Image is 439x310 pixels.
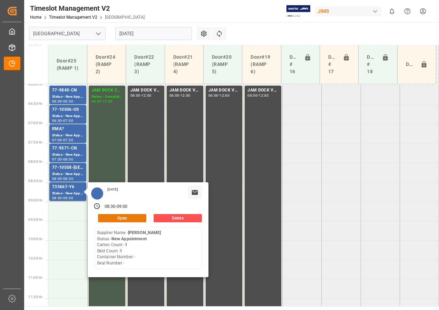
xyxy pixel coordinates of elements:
div: 09:00 [117,204,128,210]
div: 06:00 [130,94,140,97]
div: - [115,204,116,210]
div: 12:00 [181,94,191,97]
div: 77-9571-CN [52,145,84,152]
span: 11:30 Hr [28,295,42,299]
a: Home [30,15,41,20]
div: Door#24 (RAMP 2) [93,51,120,78]
div: Doors # 18 [364,51,379,78]
div: - [218,94,219,97]
span: 08:30 Hr [28,179,42,183]
span: 11:00 Hr [28,276,42,280]
div: 06:00 [91,100,101,103]
div: 77-10506-US [52,106,84,113]
div: 06:30 [52,119,62,122]
span: 06:30 Hr [28,102,42,106]
div: 08:30 [52,196,62,200]
div: 08:30 [105,204,116,210]
div: Timeslot Management V2 [30,3,145,13]
div: - [62,138,63,142]
div: Status - New Appointment [52,113,84,119]
span: 09:00 Hr [28,198,42,202]
div: - [62,100,63,103]
div: 06:00 [52,100,62,103]
span: 10:30 Hr [28,256,42,260]
div: 06:00 [169,94,179,97]
button: open menu [93,28,103,39]
div: Status - New Appointment [52,191,84,196]
div: 09:00 [63,196,73,200]
div: - [62,119,63,122]
span: 07:30 Hr [28,141,42,144]
div: Door#20 (RAMP 5) [209,51,236,78]
div: - [62,196,63,200]
button: show 0 new notifications [384,3,400,19]
div: 07:00 [63,119,73,122]
div: 07:30 [52,158,62,161]
div: Status - New Appointment [52,152,84,158]
span: 09:30 Hr [28,218,42,222]
div: Status - New Appointment [52,133,84,138]
div: Door#23 [403,58,418,71]
div: Door#25 (RAMP 1) [54,55,81,75]
div: JAM DOCK VOLUME CONTROL [130,87,162,94]
div: JAM DOCK CONTROL [91,87,123,94]
div: JAM DOCK VOLUME CONTROL [169,87,201,94]
div: - [101,100,102,103]
div: - [257,94,258,97]
div: JAM DOCK VOLUME CONTROL [247,87,279,94]
div: Doors # 16 [287,51,301,78]
img: Exertis%20JAM%20-%20Email%20Logo.jpg_1722504956.jpg [286,5,310,17]
div: Doors # 17 [325,51,340,78]
div: 07:30 [63,138,73,142]
div: 07:00 [52,138,62,142]
button: Help Center [400,3,415,19]
div: 12:00 [142,94,152,97]
div: - [62,177,63,180]
div: RMA? [52,126,84,133]
div: 08:00 [63,158,73,161]
button: JIMS [315,4,384,18]
div: - [62,158,63,161]
div: Door#22 (RAMP 3) [131,51,159,78]
div: - [179,94,181,97]
div: JIMS [315,6,381,16]
div: [DATE] [105,187,121,192]
input: DD-MM-YYYY [115,27,192,40]
div: 06:00 [247,94,257,97]
div: 12:00 [258,94,269,97]
div: Door#19 (RAMP 6) [248,51,275,78]
div: 77-9845-CN [52,87,84,94]
div: 06:30 [63,100,73,103]
input: Type to search/select [29,27,106,40]
div: JAM DOCK VOLUME CONTROL [208,87,240,94]
a: Timeslot Management V2 [49,15,97,20]
span: 07:00 Hr [28,121,42,125]
div: - [140,94,142,97]
div: 06:00 [208,94,218,97]
div: 12:00 [103,100,113,103]
div: Supplier Name - Status - Carton Count - Skid Count - Container Number - Seal Number - [97,230,161,266]
div: Status - Completed [91,94,123,100]
div: 08:30 [63,177,73,180]
b: [PERSON_NAME] [128,230,161,235]
b: New Appointment [111,236,147,241]
span: 08:00 Hr [28,160,42,164]
button: Delete [154,214,202,222]
div: 12:00 [219,94,230,97]
div: Status - New Appointment [52,171,84,177]
span: 10:00 Hr [28,237,42,241]
button: Open [98,214,146,222]
div: 77-10558-[GEOGRAPHIC_DATA] [52,164,84,171]
div: Status - New Appointment [52,94,84,100]
div: Door#21 (RAMP 4) [170,51,198,78]
b: 1 [125,242,127,247]
span: 06:00 Hr [28,83,42,86]
div: 08:00 [52,177,62,180]
div: 733667-Y6 [52,184,84,191]
b: 1 [120,249,122,253]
